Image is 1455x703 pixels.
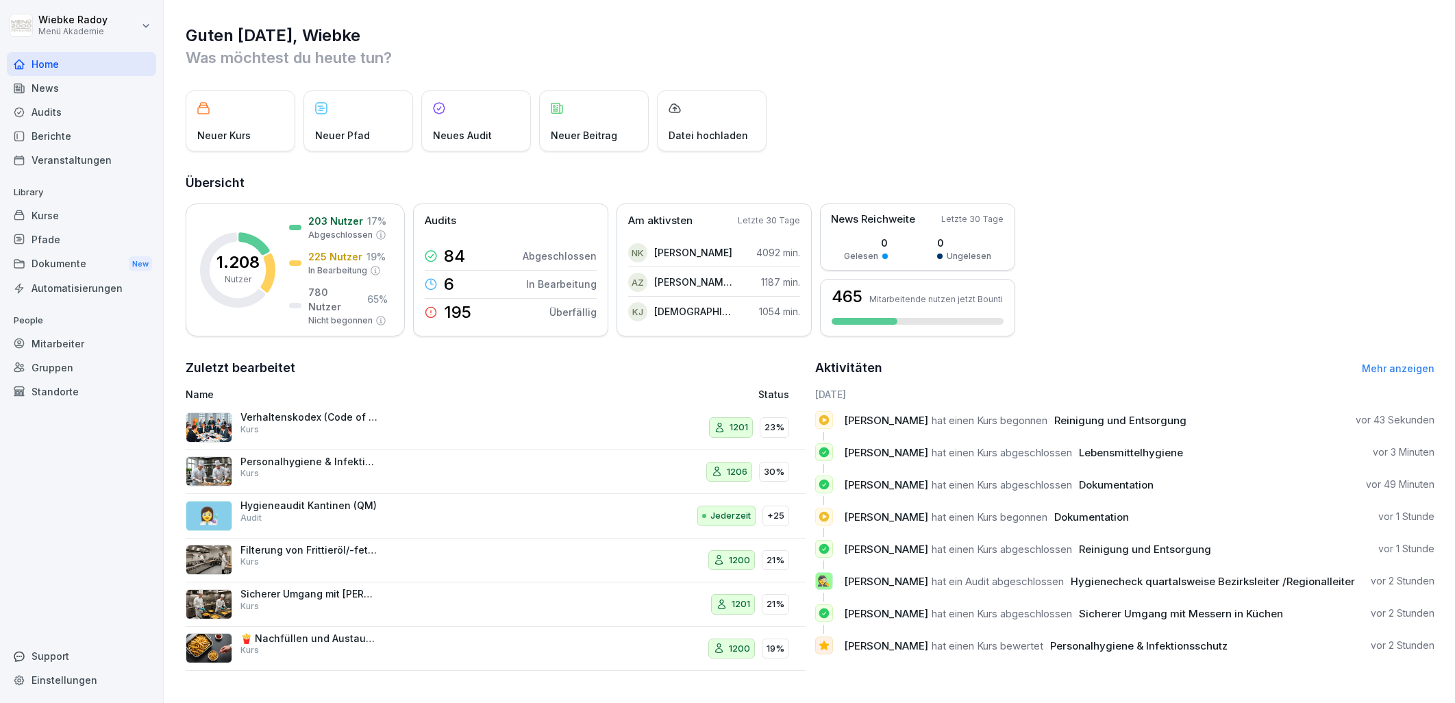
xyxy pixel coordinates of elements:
span: [PERSON_NAME] [844,510,928,523]
p: 🕵️ [817,571,830,591]
img: lnrteyew03wyeg2dvomajll7.png [186,545,232,575]
p: In Bearbeitung [308,264,367,277]
span: [PERSON_NAME] [844,543,928,556]
p: Kurs [240,600,259,613]
img: hh3kvobgi93e94d22i1c6810.png [186,412,232,443]
p: Nutzer [225,273,251,286]
span: hat einen Kurs abgeschlossen [932,543,1072,556]
p: Neuer Pfad [315,128,370,143]
p: 23% [764,421,784,434]
p: 195 [444,304,471,321]
p: Verhaltenskodex (Code of Conduct) Menü 2000 [240,411,377,423]
p: Überfällig [549,305,597,319]
div: NK [628,243,647,262]
span: hat einen Kurs begonnen [932,510,1047,523]
p: 1201 [730,421,748,434]
a: Berichte [7,124,156,148]
p: Was möchtest du heute tun? [186,47,1434,69]
p: vor 2 Stunden [1371,574,1434,588]
p: 203 Nutzer [308,214,363,228]
a: Veranstaltungen [7,148,156,172]
div: Mitarbeiter [7,332,156,356]
p: Neuer Kurs [197,128,251,143]
span: hat einen Kurs bewertet [932,639,1043,652]
h6: [DATE] [815,387,1435,402]
p: Kurs [240,423,259,436]
a: Gruppen [7,356,156,380]
a: Automatisierungen [7,276,156,300]
h2: Übersicht [186,173,1434,193]
p: Menü Akademie [38,27,108,36]
p: Neues Audit [433,128,492,143]
p: People [7,310,156,332]
p: 65 % [367,292,388,306]
p: Neuer Beitrag [551,128,617,143]
span: Personalhygiene & Infektionsschutz [1050,639,1228,652]
div: Kurse [7,203,156,227]
p: 1187 min. [761,275,800,289]
p: In Bearbeitung [526,277,597,291]
span: [PERSON_NAME] [844,639,928,652]
p: vor 3 Minuten [1373,445,1434,459]
p: 1200 [729,554,750,567]
a: Standorte [7,380,156,404]
p: Abgeschlossen [523,249,597,263]
p: +25 [767,509,784,523]
a: Mehr anzeigen [1362,362,1434,374]
p: Am aktivsten [628,213,693,229]
p: 1200 [729,642,750,656]
p: Name [186,387,577,402]
p: 1.208 [216,254,260,271]
p: 780 Nutzer [308,285,363,314]
p: vor 1 Stunde [1378,542,1434,556]
div: News [7,76,156,100]
p: 0 [937,236,991,250]
p: Kurs [240,644,259,656]
div: Dokumente [7,251,156,277]
h3: 465 [832,288,862,305]
span: hat einen Kurs begonnen [932,414,1047,427]
p: Abgeschlossen [308,229,373,241]
p: Nicht begonnen [308,314,373,327]
p: 4092 min. [756,245,800,260]
a: 🍟 Nachfüllen und Austausch des Frittieröl/-fettesKurs120019% [186,627,806,671]
p: 1054 min. [759,304,800,319]
p: 0 [844,236,888,250]
span: Reinigung und Entsorgung [1079,543,1211,556]
p: Library [7,182,156,203]
h2: Aktivitäten [815,358,882,378]
img: oyzz4yrw5r2vs0n5ee8wihvj.png [186,589,232,619]
p: 19% [767,642,784,656]
span: hat einen Kurs abgeschlossen [932,607,1072,620]
p: Wiebke Radoy [38,14,108,26]
span: [PERSON_NAME] [844,607,928,620]
p: Mitarbeitende nutzen jetzt Bounti [869,294,1003,304]
p: Kurs [240,556,259,568]
p: 21% [767,554,784,567]
span: Lebensmittelhygiene [1079,446,1183,459]
p: vor 1 Stunde [1378,510,1434,523]
a: Verhaltenskodex (Code of Conduct) Menü 2000Kurs120123% [186,406,806,450]
p: 17 % [367,214,386,228]
span: hat einen Kurs abgeschlossen [932,478,1072,491]
p: 225 Nutzer [308,249,362,264]
span: hat einen Kurs abgeschlossen [932,446,1072,459]
p: Gelesen [844,250,878,262]
a: Audits [7,100,156,124]
span: Dokumentation [1054,510,1129,523]
p: Filterung von Frittieröl/-fett - STANDARD ohne Vito [240,544,377,556]
h1: Guten [DATE], Wiebke [186,25,1434,47]
span: Sicherer Umgang mit Messern in Küchen [1079,607,1283,620]
a: DokumenteNew [7,251,156,277]
a: 👩‍🔬Hygieneaudit Kantinen (QM)AuditJederzeit+25 [186,494,806,539]
p: vor 2 Stunden [1371,639,1434,652]
p: [PERSON_NAME] [654,245,732,260]
p: 21% [767,597,784,611]
span: [PERSON_NAME] [844,414,928,427]
a: Home [7,52,156,76]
